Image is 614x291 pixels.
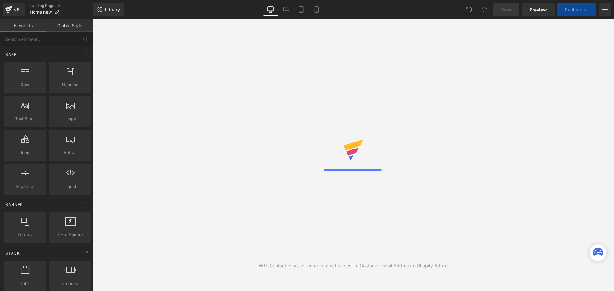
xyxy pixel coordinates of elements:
span: Carousel [51,280,90,287]
span: Publish [565,7,581,12]
a: Desktop [263,3,278,16]
span: Stack [5,250,20,256]
button: More [599,3,611,16]
span: Home new [30,10,52,15]
span: Preview [530,6,547,13]
span: Tabs [6,280,44,287]
span: Icon [6,149,44,156]
span: Button [51,149,90,156]
span: Base [5,51,17,57]
a: Landing Pages [30,3,93,8]
span: Liquid [51,183,90,190]
span: Text Block [6,115,44,122]
span: Hero Banner [51,232,90,238]
button: Publish [557,3,596,16]
a: Preview [522,3,555,16]
span: Save [501,6,512,13]
button: Redo [478,3,491,16]
a: Mobile [309,3,324,16]
span: Banner [5,202,24,208]
span: Parallax [6,232,44,238]
span: Library [105,7,120,12]
span: Heading [51,81,90,88]
div: With Contact Form, collected info will be sent to Customer Email Address in Shopify Admin [259,262,448,269]
a: New Library [93,3,124,16]
a: Global Style [46,19,93,32]
span: Row [6,81,44,88]
a: Laptop [278,3,294,16]
a: Tablet [294,3,309,16]
a: v6 [3,3,25,16]
span: Separator [6,183,44,190]
span: Image [51,115,90,122]
div: v6 [13,5,21,14]
button: Undo [463,3,476,16]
